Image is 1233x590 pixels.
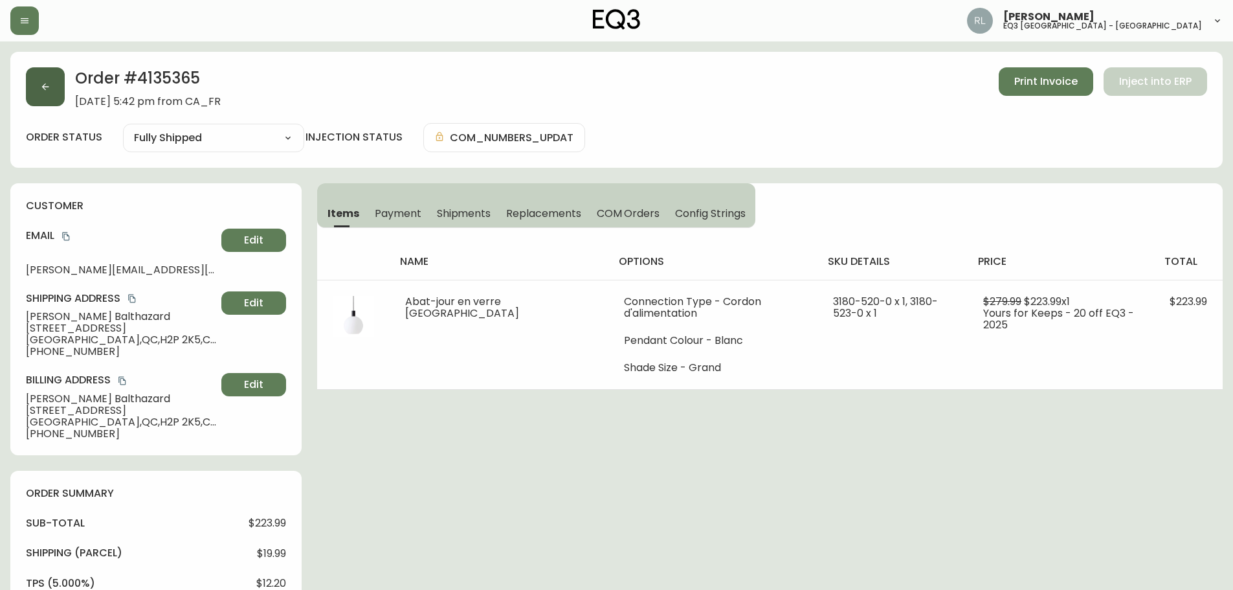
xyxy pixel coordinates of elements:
button: Print Invoice [999,67,1093,96]
li: Pendant Colour - Blanc [624,335,802,346]
span: [STREET_ADDRESS] [26,323,216,334]
span: [PERSON_NAME] Balthazard [26,311,216,323]
span: Payment [375,207,421,220]
span: Replacements [506,207,581,220]
span: Abat-jour en verre [GEOGRAPHIC_DATA] [405,294,519,321]
h2: Order # 4135365 [75,67,221,96]
button: copy [116,374,129,387]
h4: injection status [305,130,403,144]
button: Edit [221,291,286,315]
h4: sub-total [26,516,85,530]
span: $223.99 x 1 [1024,294,1070,309]
span: [DATE] 5:42 pm from CA_FR [75,96,221,108]
img: logo [593,9,641,30]
h4: Shipping ( Parcel ) [26,546,122,560]
li: Shade Size - Grand [624,362,802,374]
button: copy [126,292,139,305]
label: order status [26,130,102,144]
span: Items [328,207,359,220]
span: [PERSON_NAME][EMAIL_ADDRESS][PERSON_NAME][DOMAIN_NAME] [26,264,216,276]
span: $19.99 [257,548,286,560]
span: Edit [244,233,263,247]
span: [STREET_ADDRESS] [26,405,216,416]
span: Config Strings [675,207,745,220]
button: Edit [221,229,286,252]
span: 3180-520-0 x 1, 3180-523-0 x 1 [833,294,938,321]
li: Connection Type - Cordon d'alimentation [624,296,802,319]
span: Print Invoice [1014,74,1078,89]
h4: sku details [828,255,957,269]
h4: Email [26,229,216,243]
button: copy [60,230,72,243]
span: COM Orders [597,207,660,220]
span: $12.20 [256,578,286,589]
h4: Billing Address [26,373,216,387]
h4: name [400,255,598,269]
span: [PHONE_NUMBER] [26,346,216,357]
span: [PHONE_NUMBER] [26,428,216,440]
span: Edit [244,378,263,392]
span: [PERSON_NAME] Balthazard [26,393,216,405]
button: Edit [221,373,286,396]
h4: customer [26,199,286,213]
span: [PERSON_NAME] [1003,12,1094,22]
span: [GEOGRAPHIC_DATA] , QC , H2P 2K5 , CA [26,334,216,346]
span: $223.99 [1170,294,1207,309]
span: Yours for Keeps - 20 off EQ3 - 2025 [983,306,1134,332]
h5: eq3 [GEOGRAPHIC_DATA] - [GEOGRAPHIC_DATA] [1003,22,1202,30]
span: $279.99 [983,294,1021,309]
h4: total [1164,255,1212,269]
h4: price [978,255,1144,269]
h4: Shipping Address [26,291,216,306]
h4: order summary [26,486,286,501]
span: $223.99 [249,517,286,529]
span: Edit [244,296,263,310]
img: 08b47dba-551a-409c-a486-e997c5badf6f.jpg [333,296,374,337]
img: 91cc3602ba8cb70ae1ccf1ad2913f397 [967,8,993,34]
span: Shipments [437,207,491,220]
h4: options [619,255,807,269]
span: [GEOGRAPHIC_DATA] , QC , H2P 2K5 , CA [26,416,216,428]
